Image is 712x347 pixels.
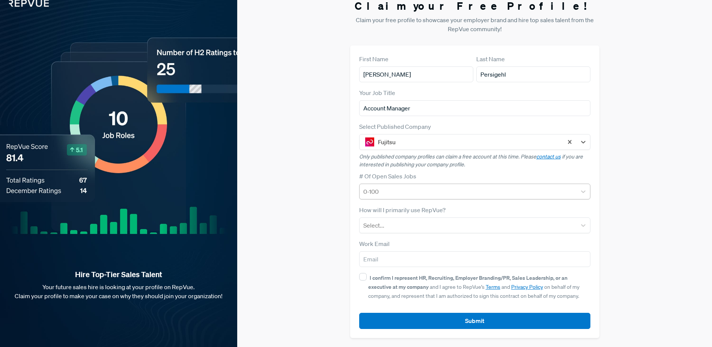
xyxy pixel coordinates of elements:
p: Only published company profiles can claim a free account at this time. Please if you are interest... [359,153,590,169]
input: Email [359,251,590,267]
label: Your Job Title [359,88,395,97]
input: Title [359,100,590,116]
a: Privacy Policy [511,284,543,290]
input: Last Name [476,66,590,82]
label: First Name [359,54,388,63]
img: Fujitsu [365,137,374,146]
a: contact us [536,153,561,160]
span: and I agree to RepVue’s and on behalf of my company, and represent that I am authorized to sign t... [368,275,580,299]
a: Terms [486,284,500,290]
label: How will I primarily use RepVue? [359,205,446,214]
label: Work Email [359,239,390,248]
p: Your future sales hire is looking at your profile on RepVue. Claim your profile to make your case... [12,282,225,300]
input: First Name [359,66,473,82]
label: Select Published Company [359,122,431,131]
strong: Hire Top-Tier Sales Talent [12,270,225,279]
p: Claim your free profile to showcase your employer brand and hire top sales talent from the RepVue... [350,15,599,33]
label: Last Name [476,54,505,63]
label: # Of Open Sales Jobs [359,172,416,181]
button: Submit [359,313,590,329]
strong: I confirm I represent HR, Recruiting, Employer Branding/PR, Sales Leadership, or an executive at ... [368,274,567,290]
